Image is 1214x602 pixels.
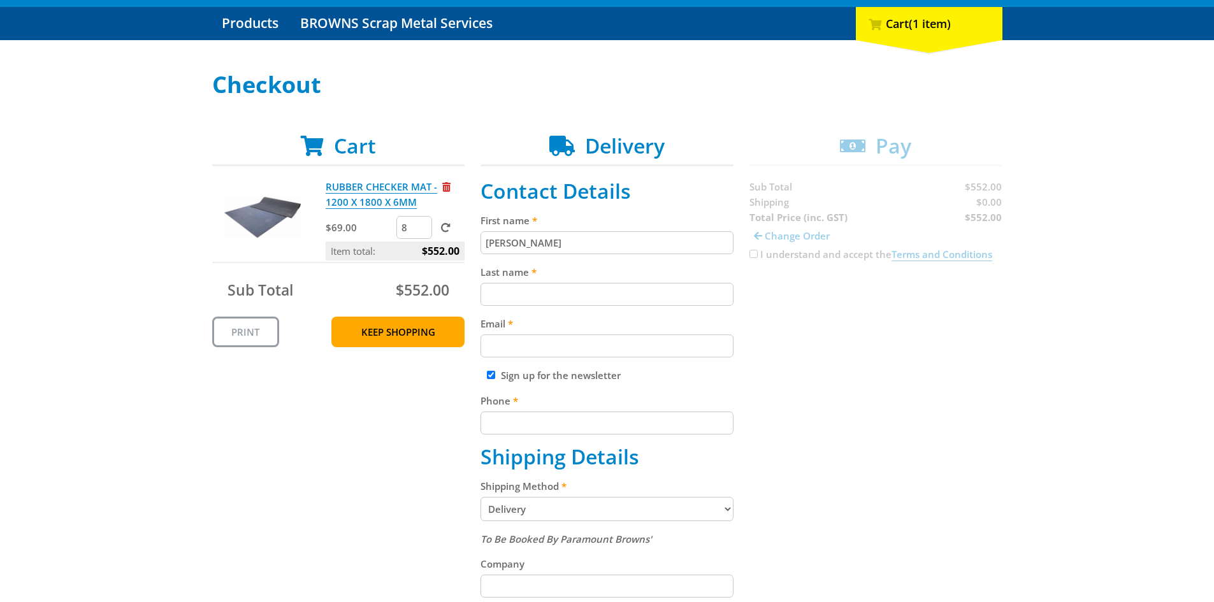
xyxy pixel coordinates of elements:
a: Go to the Products page [212,7,288,40]
span: Cart [334,132,376,159]
span: Sub Total [228,280,293,300]
input: Please enter your last name. [481,283,733,306]
span: $552.00 [422,241,459,261]
select: Please select a shipping method. [481,497,733,521]
p: Item total: [326,241,465,261]
label: Company [481,556,733,571]
input: Please enter your email address. [481,334,733,357]
em: To Be Booked By Paramount Browns' [481,533,652,545]
a: Keep Shopping [331,317,465,347]
a: Print [212,317,279,347]
span: $552.00 [396,280,449,300]
input: Please enter your first name. [481,231,733,254]
h2: Contact Details [481,179,733,203]
label: Shipping Method [481,478,733,494]
h2: Shipping Details [481,445,733,469]
a: RUBBER CHECKER MAT - 1200 X 1800 X 6MM [326,180,437,209]
img: RUBBER CHECKER MAT - 1200 X 1800 X 6MM [224,179,301,255]
p: $69.00 [326,220,394,235]
label: Email [481,316,733,331]
span: (1 item) [909,16,951,31]
div: Cart [856,7,1002,40]
label: Sign up for the newsletter [501,369,621,382]
a: Go to the BROWNS Scrap Metal Services page [291,7,502,40]
input: Please enter your telephone number. [481,412,733,434]
label: Phone [481,393,733,408]
span: Delivery [585,132,665,159]
label: Last name [481,264,733,280]
h1: Checkout [212,72,1002,97]
a: Remove from cart [442,180,451,193]
label: First name [481,213,733,228]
